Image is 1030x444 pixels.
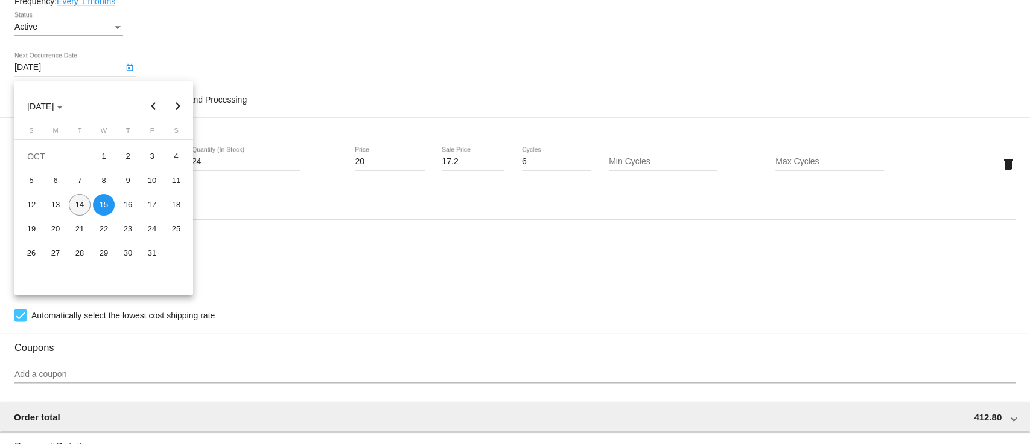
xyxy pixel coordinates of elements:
[27,101,63,111] span: [DATE]
[45,170,66,191] div: 6
[21,218,42,240] div: 19
[117,170,139,191] div: 9
[68,193,92,217] td: October 14, 2025
[165,146,187,167] div: 4
[116,241,140,265] td: October 30, 2025
[92,144,116,169] td: October 1, 2025
[164,217,188,241] td: October 25, 2025
[19,217,43,241] td: October 19, 2025
[68,241,92,265] td: October 28, 2025
[93,194,115,216] div: 15
[140,193,164,217] td: October 17, 2025
[68,127,92,139] th: Tuesday
[116,217,140,241] td: October 23, 2025
[141,242,163,264] div: 31
[19,193,43,217] td: October 12, 2025
[116,193,140,217] td: October 16, 2025
[69,194,91,216] div: 14
[69,170,91,191] div: 7
[92,193,116,217] td: October 15, 2025
[140,169,164,193] td: October 10, 2025
[141,194,163,216] div: 17
[92,127,116,139] th: Wednesday
[116,144,140,169] td: October 2, 2025
[68,169,92,193] td: October 7, 2025
[92,217,116,241] td: October 22, 2025
[141,170,163,191] div: 10
[165,218,187,240] div: 25
[140,127,164,139] th: Friday
[141,146,163,167] div: 3
[93,170,115,191] div: 8
[164,193,188,217] td: October 18, 2025
[19,169,43,193] td: October 5, 2025
[21,194,42,216] div: 12
[43,241,68,265] td: October 27, 2025
[140,217,164,241] td: October 24, 2025
[68,217,92,241] td: October 21, 2025
[92,241,116,265] td: October 29, 2025
[19,241,43,265] td: October 26, 2025
[164,169,188,193] td: October 11, 2025
[45,218,66,240] div: 20
[43,169,68,193] td: October 6, 2025
[117,242,139,264] div: 30
[43,193,68,217] td: October 13, 2025
[116,127,140,139] th: Thursday
[69,218,91,240] div: 21
[117,218,139,240] div: 23
[117,194,139,216] div: 16
[93,242,115,264] div: 29
[165,194,187,216] div: 18
[43,127,68,139] th: Monday
[93,146,115,167] div: 1
[43,217,68,241] td: October 20, 2025
[140,241,164,265] td: October 31, 2025
[69,242,91,264] div: 28
[45,194,66,216] div: 13
[165,170,187,191] div: 11
[92,169,116,193] td: October 8, 2025
[93,218,115,240] div: 22
[19,144,92,169] td: OCT
[116,169,140,193] td: October 9, 2025
[21,170,42,191] div: 5
[141,218,163,240] div: 24
[142,94,166,118] button: Previous month
[17,94,72,118] button: Choose month and year
[164,127,188,139] th: Saturday
[140,144,164,169] td: October 3, 2025
[45,242,66,264] div: 27
[164,144,188,169] td: October 4, 2025
[117,146,139,167] div: 2
[166,94,190,118] button: Next month
[21,242,42,264] div: 26
[19,127,43,139] th: Sunday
